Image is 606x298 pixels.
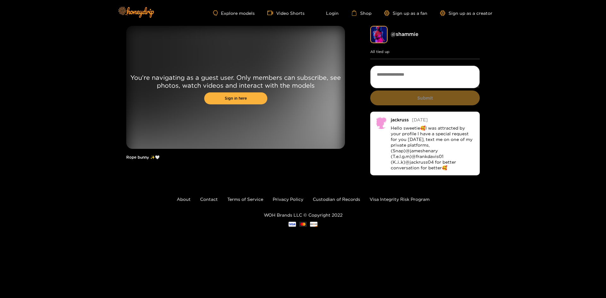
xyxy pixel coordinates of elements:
a: Custodian of Records [313,197,360,202]
p: Hello sweetie🥰I was attracted by your profile I have a special request for you [DATE], text me on... [391,125,475,171]
a: Shop [351,10,371,16]
a: Login [317,10,339,16]
p: You're navigating as a guest user. Only members can subscribe, see photos, watch videos and inter... [126,73,345,89]
h1: Rope bunny ✨🤍 [126,155,345,160]
a: Contact [200,197,218,202]
img: no-avatar.png [375,116,388,129]
a: Visa Integrity Risk Program [370,197,430,202]
a: Sign in here [204,92,267,104]
span: video-camera [267,10,276,16]
div: jackruss [391,117,409,122]
a: Video Shorts [267,10,305,16]
button: Submit [370,91,480,105]
a: Terms of Service [227,197,263,202]
a: Sign up as a fan [384,10,427,16]
a: Sign up as a creator [440,10,492,16]
a: @ shammie [391,31,419,37]
span: [DATE] [412,117,428,122]
p: All tied up [370,50,480,54]
a: Privacy Policy [273,197,303,202]
a: Explore models [213,10,255,16]
a: About [177,197,191,202]
img: shammie [370,26,388,43]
